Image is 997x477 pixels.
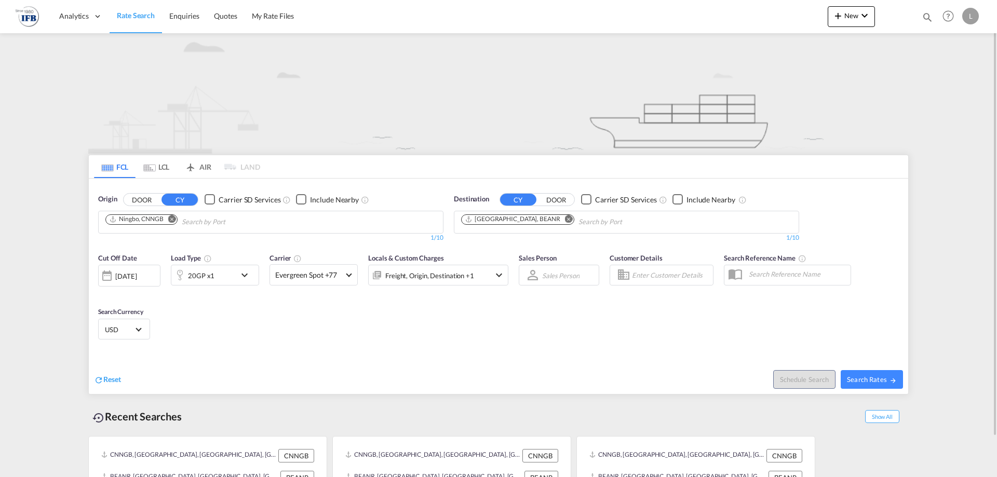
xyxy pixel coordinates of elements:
[94,375,103,385] md-icon: icon-refresh
[454,194,489,205] span: Destination
[659,196,667,204] md-icon: Unchecked: Search for CY (Container Yard) services for all selected carriers.Checked : Search for...
[104,211,285,230] md-chips-wrap: Chips container. Use arrow keys to select chips.
[88,33,909,154] img: new-FCL.png
[558,215,574,225] button: Remove
[275,270,343,280] span: Evergreen Spot +77
[177,155,219,178] md-tab-item: AIR
[103,375,121,384] span: Reset
[962,8,979,24] div: L
[493,269,505,281] md-icon: icon-chevron-down
[922,11,933,23] md-icon: icon-magnify
[171,265,259,285] div: 20GP x1icon-chevron-down
[890,377,897,384] md-icon: icon-arrow-right
[454,234,799,242] div: 1/10
[832,9,844,22] md-icon: icon-plus 400-fg
[595,195,657,205] div: Carrier SD Services
[738,196,747,204] md-icon: Unchecked: Ignores neighbouring ports when fetching rates.Checked : Includes neighbouring ports w...
[214,11,237,20] span: Quotes
[238,269,256,281] md-icon: icon-chevron-down
[538,194,574,206] button: DOOR
[385,268,474,283] div: Freight Origin Destination Dock Stuffing
[98,308,143,316] span: Search Currency
[465,215,560,224] div: Antwerp, BEANR
[686,195,735,205] div: Include Nearby
[847,375,897,384] span: Search Rates
[92,412,105,424] md-icon: icon-backup-restore
[169,11,199,20] span: Enquiries
[98,234,443,242] div: 1/10
[672,194,735,205] md-checkbox: Checkbox No Ink
[465,215,562,224] div: Press delete to remove this chip.
[841,370,903,389] button: Search Ratesicon-arrow-right
[282,196,291,204] md-icon: Unchecked: Search for CY (Container Yard) services for all selected carriers.Checked : Search for...
[345,449,520,462] div: CNNGB, Ningbo, China, Greater China & Far East Asia, Asia Pacific
[368,254,444,262] span: Locals & Custom Charges
[94,155,136,178] md-tab-item: FCL
[500,194,536,206] button: CY
[724,254,806,262] span: Search Reference Name
[161,215,177,225] button: Remove
[858,9,871,22] md-icon: icon-chevron-down
[939,7,962,26] div: Help
[188,268,214,283] div: 20GP x1
[270,254,302,262] span: Carrier
[939,7,957,25] span: Help
[744,266,851,282] input: Search Reference Name
[578,214,677,230] input: Chips input.
[610,254,662,262] span: Customer Details
[109,215,166,224] div: Press delete to remove this chip.
[124,194,160,206] button: DOOR
[361,196,369,204] md-icon: Unchecked: Ignores neighbouring ports when fetching rates.Checked : Includes neighbouring ports w...
[296,194,359,205] md-checkbox: Checkbox No Ink
[104,322,144,337] md-select: Select Currency: $ USDUnited States Dollar
[105,325,134,334] span: USD
[922,11,933,27] div: icon-magnify
[98,265,160,287] div: [DATE]
[865,410,899,423] span: Show All
[94,374,121,386] div: icon-refreshReset
[278,449,314,462] div: CNNGB
[293,254,302,263] md-icon: The selected Trucker/Carrierwill be displayed in the rate results If the rates are from another f...
[581,194,657,205] md-checkbox: Checkbox No Ink
[460,211,681,230] md-chips-wrap: Chips container. Use arrow keys to select chips.
[798,254,806,263] md-icon: Your search will be saved by the below given name
[773,370,836,389] button: Note: By default Schedule search will only considerorigin ports, destination ports and cut off da...
[832,11,871,20] span: New
[94,155,260,178] md-pagination-wrapper: Use the left and right arrow keys to navigate between tabs
[310,195,359,205] div: Include Nearby
[828,6,875,27] button: icon-plus 400-fgNewicon-chevron-down
[252,11,294,20] span: My Rate Files
[101,449,276,462] div: CNNGB, Ningbo, China, Greater China & Far East Asia, Asia Pacific
[16,5,39,28] img: de31bbe0256b11eebba44b54815f083d.png
[182,214,280,230] input: Chips input.
[98,254,137,262] span: Cut Off Date
[98,194,117,205] span: Origin
[136,155,177,178] md-tab-item: LCL
[115,271,137,281] div: [DATE]
[541,268,581,283] md-select: Sales Person
[184,161,197,169] md-icon: icon-airplane
[519,254,557,262] span: Sales Person
[219,195,280,205] div: Carrier SD Services
[204,254,212,263] md-icon: icon-information-outline
[117,11,155,20] span: Rate Search
[171,254,212,262] span: Load Type
[632,267,710,283] input: Enter Customer Details
[589,449,764,462] div: CNNGB, Ningbo, China, Greater China & Far East Asia, Asia Pacific
[98,285,106,299] md-datepicker: Select
[161,194,198,206] button: CY
[766,449,802,462] div: CNNGB
[368,265,508,285] div: Freight Origin Destination Dock Stuffingicon-chevron-down
[88,405,186,428] div: Recent Searches
[109,215,164,224] div: Ningbo, CNNGB
[522,449,558,462] div: CNNGB
[205,194,280,205] md-checkbox: Checkbox No Ink
[89,179,908,394] div: OriginDOOR CY Checkbox No InkUnchecked: Search for CY (Container Yard) services for all selected ...
[59,11,89,21] span: Analytics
